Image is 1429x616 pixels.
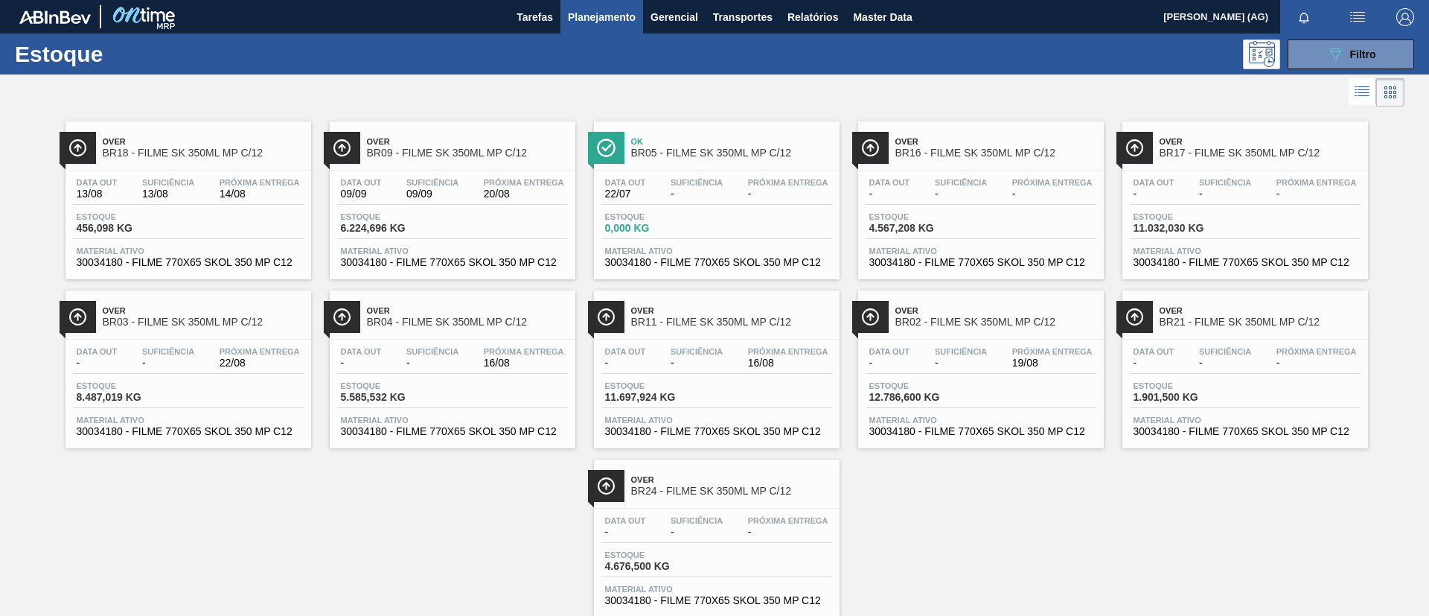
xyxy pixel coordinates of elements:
span: - [671,188,723,200]
a: ÍconeOverBR02 - FILME SK 350ML MP C/12Data out-Suficiência-Próxima Entrega19/08Estoque12.786,600 ... [847,279,1111,448]
span: - [1199,358,1251,369]
span: Suficiência [671,516,723,525]
span: 11.697,924 KG [605,392,709,403]
span: 0,000 KG [605,223,709,234]
span: BR16 - FILME SK 350ML MP C/12 [895,147,1096,159]
span: Próxima Entrega [220,347,300,356]
img: Logout [1396,8,1414,26]
span: Material ativo [341,247,564,255]
a: ÍconeOverBR21 - FILME SK 350ML MP C/12Data out-Suficiência-Próxima Entrega-Estoque1.901,500 KGMat... [1111,279,1375,448]
span: - [1134,188,1174,200]
span: - [605,527,646,538]
span: Estoque [77,381,181,390]
a: ÍconeOverBR11 - FILME SK 350ML MP C/12Data out-Suficiência-Próxima Entrega16/08Estoque11.697,924 ... [583,279,847,448]
span: Data out [869,178,910,187]
span: Suficiência [142,178,194,187]
span: - [1134,358,1174,369]
span: 09/09 [406,188,458,200]
span: Suficiência [406,178,458,187]
img: Ícone [333,308,351,326]
img: Ícone [333,139,351,157]
span: Próxima Entrega [1012,347,1093,356]
span: Data out [77,178,118,187]
span: - [935,358,987,369]
div: Visão em Lista [1349,78,1376,107]
span: BR24 - FILME SK 350ML MP C/12 [631,486,832,497]
span: Master Data [853,8,912,26]
span: Over [631,475,832,484]
div: Pogramando: nenhum usuário selecionado [1243,39,1280,69]
span: 6.224,696 KG [341,223,445,234]
span: Material ativo [1134,416,1357,425]
span: Ok [631,137,832,146]
span: 13/08 [77,188,118,200]
span: Relatórios [787,8,838,26]
span: 20/08 [484,188,564,200]
span: Data out [605,347,646,356]
span: - [1012,188,1093,200]
span: Over [367,306,568,315]
span: Estoque [1134,381,1238,390]
a: ÍconeOverBR18 - FILME SK 350ML MP C/12Data out13/08Suficiência13/08Próxima Entrega14/08Estoque456... [54,110,319,279]
a: ÍconeOverBR04 - FILME SK 350ML MP C/12Data out-Suficiência-Próxima Entrega16/08Estoque5.585,532 K... [319,279,583,448]
span: - [748,188,828,200]
button: Notificações [1280,7,1328,28]
span: Suficiência [671,347,723,356]
span: - [142,358,194,369]
span: BR09 - FILME SK 350ML MP C/12 [367,147,568,159]
span: Data out [605,516,646,525]
span: 12.786,600 KG [869,392,974,403]
span: 09/09 [341,188,382,200]
span: Suficiência [935,347,987,356]
img: TNhmsLtSVTkK8tSr43FrP2fwEKptu5GPRR3wAAAABJRU5ErkJggg== [19,10,91,24]
span: 30034180 - FILME 770X65 SKOL 350 MP C12 [341,426,564,437]
span: - [605,358,646,369]
span: - [935,188,987,200]
span: - [869,188,910,200]
span: 456,098 KG [77,223,181,234]
span: Material ativo [341,416,564,425]
span: Próxima Entrega [1012,178,1093,187]
span: Material ativo [605,416,828,425]
span: Próxima Entrega [484,178,564,187]
span: Data out [77,347,118,356]
span: Material ativo [869,416,1093,425]
span: Over [103,306,304,315]
span: Over [631,306,832,315]
span: 30034180 - FILME 770X65 SKOL 350 MP C12 [77,257,300,268]
span: 13/08 [142,188,194,200]
span: 22/08 [220,358,300,369]
span: - [77,358,118,369]
span: Data out [1134,178,1174,187]
span: - [406,358,458,369]
span: 30034180 - FILME 770X65 SKOL 350 MP C12 [77,426,300,437]
span: Data out [341,178,382,187]
span: Data out [605,178,646,187]
img: Ícone [861,139,880,157]
span: 30034180 - FILME 770X65 SKOL 350 MP C12 [341,257,564,268]
span: Material ativo [77,247,300,255]
span: 22/07 [605,188,646,200]
span: Estoque [869,381,974,390]
span: 4.567,208 KG [869,223,974,234]
span: BR05 - FILME SK 350ML MP C/12 [631,147,832,159]
span: Data out [869,347,910,356]
span: BR03 - FILME SK 350ML MP C/12 [103,317,304,328]
span: 8.487,019 KG [77,392,181,403]
span: Planejamento [568,8,636,26]
span: - [671,527,723,538]
span: Tarefas [517,8,553,26]
span: Over [895,306,1096,315]
span: Suficiência [1199,347,1251,356]
span: 19/08 [1012,358,1093,369]
span: Próxima Entrega [220,178,300,187]
a: ÍconeOverBR17 - FILME SK 350ML MP C/12Data out-Suficiência-Próxima Entrega-Estoque11.032,030 KGMa... [1111,110,1375,279]
span: Próxima Entrega [748,178,828,187]
span: Over [103,137,304,146]
img: userActions [1349,8,1366,26]
span: 16/08 [748,358,828,369]
img: Ícone [597,308,616,326]
span: 30034180 - FILME 770X65 SKOL 350 MP C12 [1134,426,1357,437]
span: Estoque [869,212,974,221]
span: Over [895,137,1096,146]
